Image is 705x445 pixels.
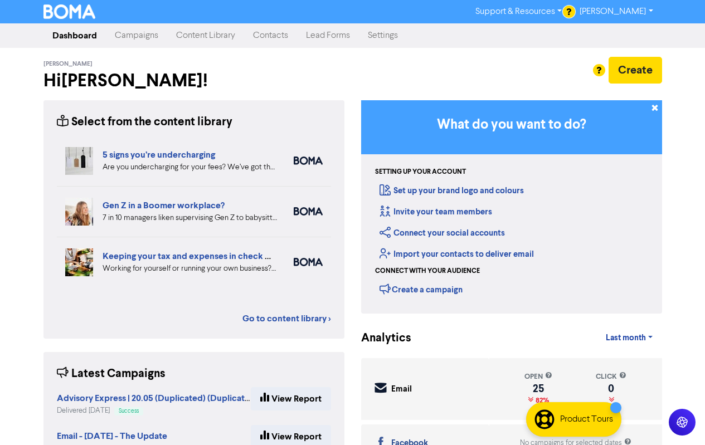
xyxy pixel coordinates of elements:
div: Setting up your account [375,167,466,177]
a: [PERSON_NAME] [571,3,662,21]
button: Create [609,57,662,84]
a: Import your contacts to deliver email [380,249,534,260]
a: Dashboard [43,25,106,47]
div: Delivered [DATE] [57,405,251,416]
img: boma_accounting [294,258,323,266]
a: 5 signs you’re undercharging [103,149,215,160]
a: Email - [DATE] - The Update [57,432,167,441]
a: Invite your team members [380,207,492,217]
a: Content Library [167,25,244,47]
div: 7 in 10 managers liken supervising Gen Z to babysitting or parenting. But is your people manageme... [103,212,277,224]
a: Support & Resources [466,3,571,21]
a: Connect your social accounts [380,228,505,238]
a: View Report [251,387,331,410]
strong: Email - [DATE] - The Update [57,431,167,442]
img: BOMA Logo [43,4,96,19]
div: Email [391,383,412,396]
span: 82% [533,396,549,405]
a: Contacts [244,25,297,47]
a: Set up your brand logo and colours [380,185,524,196]
strong: Advisory Express | 20.05 (Duplicated) (Duplicated) (Duplicated) (Duplicated) [57,393,363,404]
a: Gen Z in a Boomer workplace? [103,200,225,211]
div: Are you undercharging for your fees? We’ve got the five warning signs that can help you diagnose ... [103,162,277,173]
h3: What do you want to do? [378,117,645,133]
div: Getting Started in BOMA [361,100,662,314]
img: boma [294,207,323,216]
iframe: Chat Widget [565,325,705,445]
span: Success [119,408,139,414]
a: Go to content library > [242,312,331,325]
div: Connect with your audience [375,266,480,276]
a: Lead Forms [297,25,359,47]
div: 25 [524,384,552,393]
a: Campaigns [106,25,167,47]
a: Keeping your tax and expenses in check when you are self-employed [103,251,378,262]
div: Working for yourself or running your own business? Setup robust systems for expenses & tax requir... [103,263,277,275]
img: boma_accounting [294,157,323,165]
a: Advisory Express | 20.05 (Duplicated) (Duplicated) (Duplicated) (Duplicated) [57,394,363,403]
div: open [524,371,552,382]
h2: Hi [PERSON_NAME] ! [43,70,344,91]
div: Analytics [361,330,397,347]
div: Create a campaign [380,281,463,297]
a: Settings [359,25,407,47]
div: Latest Campaigns [57,365,166,383]
div: Select from the content library [57,114,232,131]
span: [PERSON_NAME] [43,60,93,68]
